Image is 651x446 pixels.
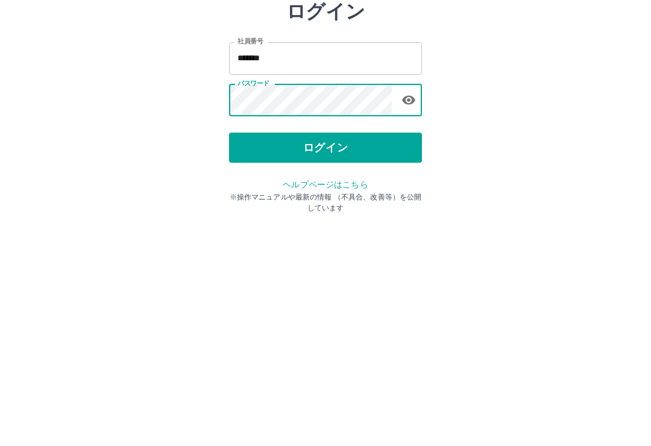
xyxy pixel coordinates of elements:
a: ヘルプページはこちら [283,256,368,265]
label: 社員番号 [237,113,263,122]
p: ※操作マニュアルや最新の情報 （不具合、改善等）を公開しています [229,268,422,289]
button: ログイン [229,209,422,239]
label: パスワード [237,155,269,164]
h2: ログイン [286,76,365,99]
